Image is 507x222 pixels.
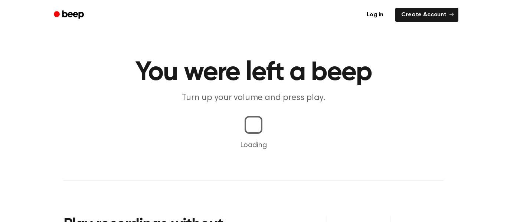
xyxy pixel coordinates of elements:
[49,8,91,22] a: Beep
[63,59,444,86] h1: You were left a beep
[9,140,498,151] p: Loading
[395,8,458,22] a: Create Account
[111,92,396,104] p: Turn up your volume and press play.
[359,6,391,23] a: Log in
